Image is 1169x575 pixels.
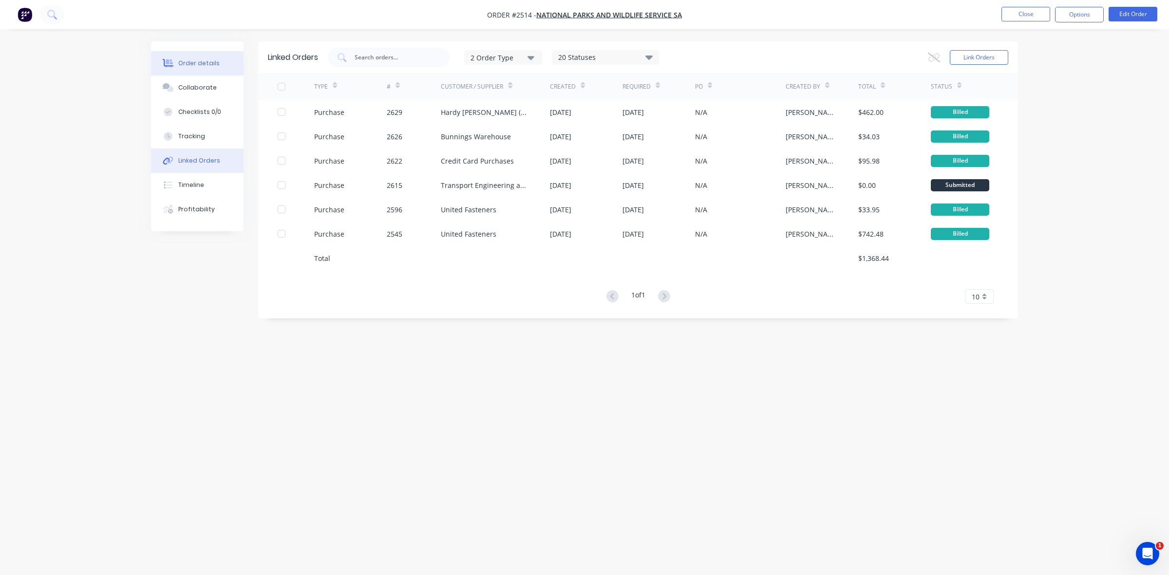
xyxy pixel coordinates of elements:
[178,132,205,141] div: Tracking
[387,131,402,142] div: 2626
[550,180,571,190] div: [DATE]
[622,204,644,215] div: [DATE]
[786,204,839,215] div: [PERSON_NAME]
[786,156,839,166] div: [PERSON_NAME]
[178,108,221,116] div: Checklists 0/0
[151,75,244,100] button: Collaborate
[931,106,989,118] div: Billed
[178,59,220,68] div: Order details
[387,229,402,239] div: 2545
[786,82,820,91] div: Created By
[178,205,215,214] div: Profitability
[695,204,707,215] div: N/A
[441,229,496,239] div: United Fasteners
[1136,542,1159,565] iframe: Intercom live chat
[622,156,644,166] div: [DATE]
[622,107,644,117] div: [DATE]
[151,124,244,148] button: Tracking
[387,180,402,190] div: 2615
[18,7,32,22] img: Factory
[151,148,244,173] button: Linked Orders
[441,156,514,166] div: Credit Card Purchases
[695,107,707,117] div: N/A
[550,107,571,117] div: [DATE]
[441,107,530,117] div: Hardy [PERSON_NAME] (Capricorn)
[552,52,659,63] div: 20 Statuses
[622,131,644,142] div: [DATE]
[550,82,576,91] div: Created
[536,10,682,19] a: National Parks and Wildlife Service SA
[931,179,989,191] div: Submitted
[268,52,318,63] div: Linked Orders
[550,156,571,166] div: [DATE]
[858,253,889,263] div: $1,368.44
[387,204,402,215] div: 2596
[931,130,989,143] div: Billed
[314,253,330,263] div: Total
[441,82,503,91] div: Customer / Supplier
[858,107,884,117] div: $462.00
[151,100,244,124] button: Checklists 0/0
[786,229,839,239] div: [PERSON_NAME]
[550,229,571,239] div: [DATE]
[931,228,989,240] div: Billed
[1156,542,1164,550] span: 1
[786,180,839,190] div: [PERSON_NAME]
[441,204,496,215] div: United Fasteners
[858,131,880,142] div: $34.03
[550,131,571,142] div: [DATE]
[622,229,644,239] div: [DATE]
[178,156,220,165] div: Linked Orders
[1109,7,1157,21] button: Edit Order
[931,82,952,91] div: Status
[550,204,571,215] div: [DATE]
[1001,7,1050,21] button: Close
[858,180,876,190] div: $0.00
[858,156,880,166] div: $95.98
[972,292,980,302] span: 10
[471,52,536,62] div: 2 Order Type
[487,10,536,19] span: Order #2514 -
[387,156,402,166] div: 2622
[695,180,707,190] div: N/A
[354,53,434,62] input: Search orders...
[695,229,707,239] div: N/A
[695,82,703,91] div: PO
[695,131,707,142] div: N/A
[387,107,402,117] div: 2629
[950,50,1008,65] button: Link Orders
[931,155,989,167] div: Billed
[622,180,644,190] div: [DATE]
[151,51,244,75] button: Order details
[858,229,884,239] div: $742.48
[178,83,217,92] div: Collaborate
[314,107,344,117] div: Purchase
[151,173,244,197] button: Timeline
[151,197,244,222] button: Profitability
[1055,7,1104,22] button: Options
[314,82,328,91] div: TYPE
[314,229,344,239] div: Purchase
[314,156,344,166] div: Purchase
[786,107,839,117] div: [PERSON_NAME]
[464,50,542,65] button: 2 Order Type
[314,131,344,142] div: Purchase
[622,82,651,91] div: Required
[314,204,344,215] div: Purchase
[387,82,391,91] div: #
[631,290,645,304] div: 1 of 1
[178,181,204,189] div: Timeline
[314,180,344,190] div: Purchase
[931,204,989,216] div: Billed
[858,204,880,215] div: $33.95
[786,131,839,142] div: [PERSON_NAME]
[695,156,707,166] div: N/A
[441,131,511,142] div: Bunnings Warehouse
[858,82,876,91] div: Total
[441,180,530,190] div: Transport Engineering and Management Pty Ltd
